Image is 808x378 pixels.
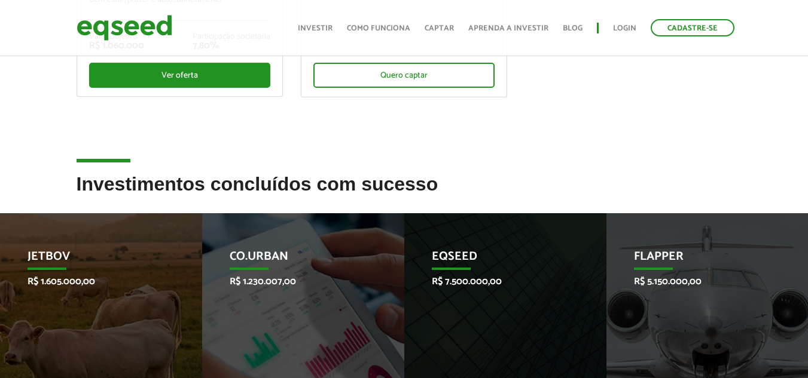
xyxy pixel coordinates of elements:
a: Como funciona [347,24,410,32]
div: Quero captar [313,63,495,88]
p: R$ 1.230.007,00 [230,276,359,287]
a: Captar [425,24,454,32]
a: Investir [298,24,333,32]
a: Cadastre-se [651,19,734,36]
p: R$ 1.605.000,00 [28,276,157,287]
p: EqSeed [432,250,561,270]
a: Blog [563,24,583,32]
p: R$ 7.500.000,00 [432,276,561,287]
h2: Investimentos concluídos com sucesso [77,174,732,213]
p: JetBov [28,250,157,270]
p: R$ 5.150.000,00 [634,276,763,287]
div: Ver oferta [89,63,270,88]
a: Login [613,24,636,32]
a: Aprenda a investir [468,24,548,32]
p: Flapper [634,250,763,270]
img: EqSeed [77,12,172,44]
p: Co.Urban [230,250,359,270]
